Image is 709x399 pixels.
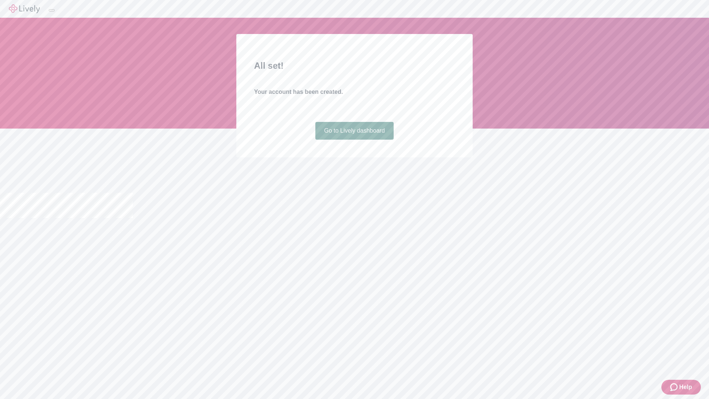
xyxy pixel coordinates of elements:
[670,383,679,392] svg: Zendesk support icon
[49,9,55,11] button: Log out
[661,380,701,395] button: Zendesk support iconHelp
[315,122,394,140] a: Go to Lively dashboard
[254,59,455,72] h2: All set!
[9,4,40,13] img: Lively
[254,88,455,96] h4: Your account has been created.
[679,383,692,392] span: Help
